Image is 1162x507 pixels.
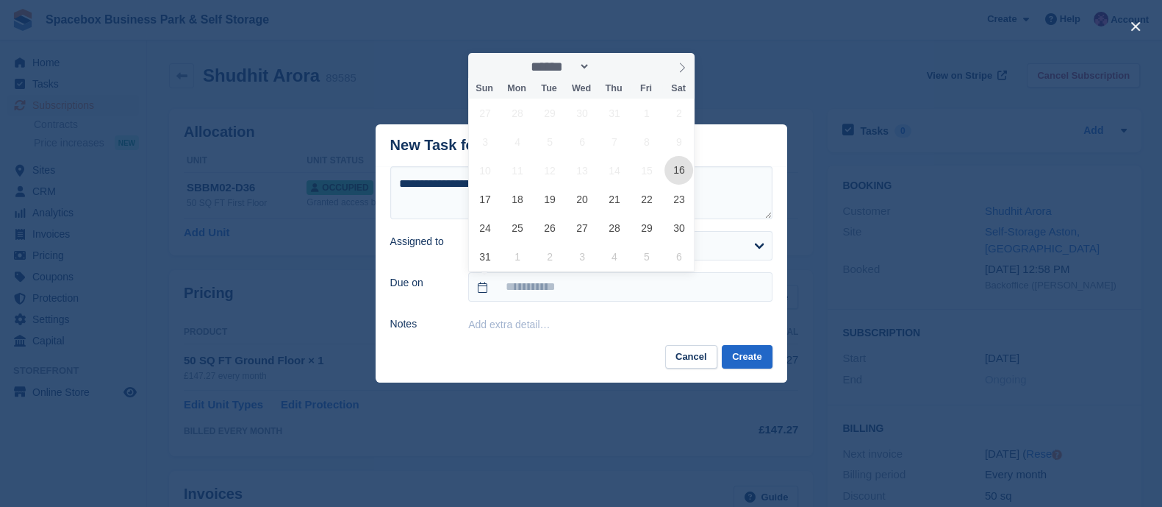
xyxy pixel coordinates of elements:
[567,185,596,213] span: August 20, 2025
[390,137,628,154] div: New Task for Subscription #89585
[632,127,661,156] span: August 8, 2025
[468,319,550,330] button: Add extra detail…
[567,213,596,242] span: August 27, 2025
[664,127,693,156] span: August 9, 2025
[501,84,533,93] span: Mon
[567,99,596,127] span: July 30, 2025
[632,242,661,271] span: September 5, 2025
[503,213,532,242] span: August 25, 2025
[471,127,500,156] span: August 3, 2025
[567,242,596,271] span: September 3, 2025
[503,99,532,127] span: July 28, 2025
[536,242,564,271] span: September 2, 2025
[471,242,500,271] span: August 31, 2025
[567,156,596,185] span: August 13, 2025
[468,84,501,93] span: Sun
[664,242,693,271] span: September 6, 2025
[503,242,532,271] span: September 1, 2025
[664,213,693,242] span: August 30, 2025
[390,234,451,249] label: Assigned to
[390,316,451,332] label: Notes
[632,99,661,127] span: August 1, 2025
[536,213,564,242] span: August 26, 2025
[536,185,564,213] span: August 19, 2025
[567,127,596,156] span: August 6, 2025
[503,156,532,185] span: August 11, 2025
[1124,15,1147,38] button: close
[632,156,661,185] span: August 15, 2025
[722,345,772,369] button: Create
[536,99,564,127] span: July 29, 2025
[471,185,500,213] span: August 17, 2025
[600,99,628,127] span: July 31, 2025
[565,84,598,93] span: Wed
[598,84,630,93] span: Thu
[503,185,532,213] span: August 18, 2025
[600,185,628,213] span: August 21, 2025
[526,59,591,74] select: Month
[600,127,628,156] span: August 7, 2025
[632,213,661,242] span: August 29, 2025
[630,84,662,93] span: Fri
[664,185,693,213] span: August 23, 2025
[503,127,532,156] span: August 4, 2025
[390,275,451,291] label: Due on
[590,59,636,74] input: Year
[471,213,500,242] span: August 24, 2025
[533,84,565,93] span: Tue
[536,156,564,185] span: August 12, 2025
[664,156,693,185] span: August 16, 2025
[471,99,500,127] span: July 27, 2025
[536,127,564,156] span: August 5, 2025
[665,345,717,369] button: Cancel
[600,242,628,271] span: September 4, 2025
[600,156,628,185] span: August 14, 2025
[600,213,628,242] span: August 28, 2025
[471,156,500,185] span: August 10, 2025
[664,99,693,127] span: August 2, 2025
[632,185,661,213] span: August 22, 2025
[662,84,695,93] span: Sat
